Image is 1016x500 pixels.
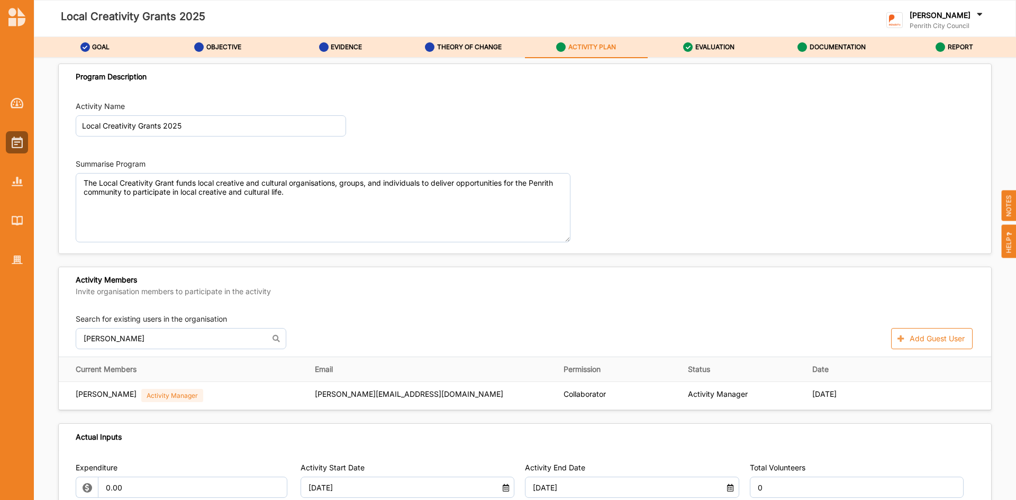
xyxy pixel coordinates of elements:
div: Actual Inputs [76,432,122,442]
img: logo [886,12,903,29]
label: DOCUMENTATION [810,43,866,51]
label: Invite organisation members to participate in the activity [76,287,271,296]
img: Reports [12,177,23,186]
input: DD MM YYYY [303,477,495,498]
textarea: The Local Creativity Grant funds local creative and cultural organisations, groups, and individua... [76,173,570,242]
label: Search for existing users in the organisation [76,314,227,324]
th: Status [681,357,805,381]
label: [PERSON_NAME] [910,11,970,20]
div: Activity Manager [688,389,797,399]
label: EVALUATION [695,43,734,51]
button: Add Guest User [891,328,973,349]
label: REPORT [948,43,973,51]
label: OBJECTIVE [206,43,241,51]
th: Permission [556,357,681,381]
th: Current Members [59,357,307,381]
div: Program Description [76,72,147,81]
a: Reports [6,170,28,193]
div: Collaborator [564,389,673,399]
img: Organisation [12,256,23,265]
div: Activity Manager [141,389,203,403]
label: ACTIVITY PLAN [568,43,616,51]
a: Activities [6,131,28,153]
th: Email [307,357,556,381]
label: THEORY OF CHANGE [437,43,502,51]
input: DD MM YYYY [528,477,720,498]
div: [PERSON_NAME][EMAIL_ADDRESS][DOMAIN_NAME] [315,389,549,399]
div: Activity Name [76,101,125,112]
label: EVIDENCE [331,43,362,51]
label: GOAL [92,43,110,51]
label: Expenditure [76,462,290,473]
label: Activity Start Date [301,462,365,473]
label: Penrith City Council [910,22,985,30]
img: Library [12,216,23,225]
div: [PERSON_NAME] [76,389,137,403]
label: Local Creativity Grants 2025 [61,8,205,25]
div: Activity Members [76,275,271,298]
label: Total Volunteers [750,462,964,473]
a: Dashboard [6,92,28,114]
img: logo [8,7,25,26]
img: Dashboard [11,98,24,108]
a: Organisation [6,249,28,271]
img: Activities [12,137,23,148]
div: [DATE] [812,389,859,399]
label: Activity End Date [525,462,585,473]
th: Date [805,357,867,381]
div: Summarise Program [76,159,146,169]
input: Search [76,328,286,349]
a: Library [6,210,28,232]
